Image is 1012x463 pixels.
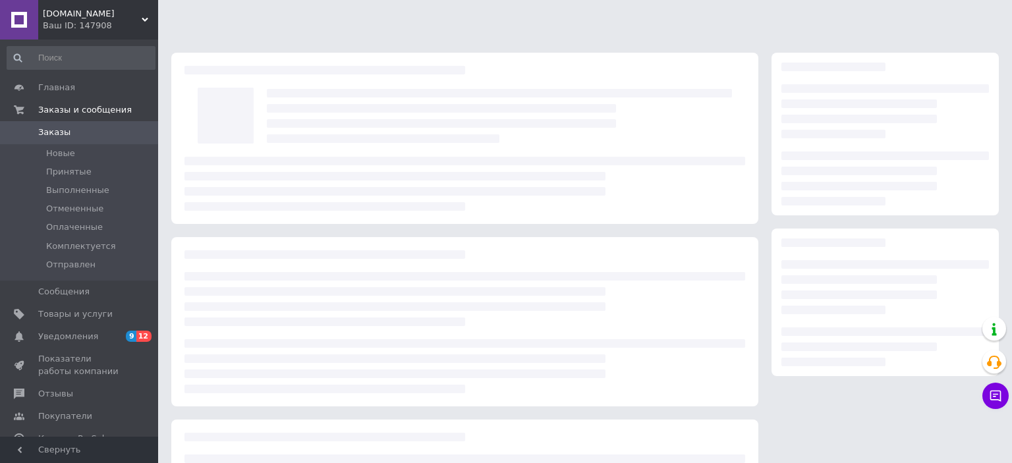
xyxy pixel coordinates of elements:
[46,259,96,271] span: Отправлен
[126,331,136,342] span: 9
[46,148,75,159] span: Новые
[38,388,73,400] span: Отзывы
[38,331,98,342] span: Уведомления
[136,331,152,342] span: 12
[38,126,70,138] span: Заказы
[46,166,92,178] span: Принятые
[46,221,103,233] span: Оплаченные
[43,8,142,20] span: mamam.com.ua
[43,20,158,32] div: Ваш ID: 147908
[38,82,75,94] span: Главная
[46,184,109,196] span: Выполненные
[38,433,109,445] span: Каталог ProSale
[46,203,103,215] span: Отмененные
[982,383,1009,409] button: Чат с покупателем
[38,410,92,422] span: Покупатели
[46,240,115,252] span: Комплектуется
[38,308,113,320] span: Товары и услуги
[38,104,132,116] span: Заказы и сообщения
[7,46,155,70] input: Поиск
[38,286,90,298] span: Сообщения
[38,353,122,377] span: Показатели работы компании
